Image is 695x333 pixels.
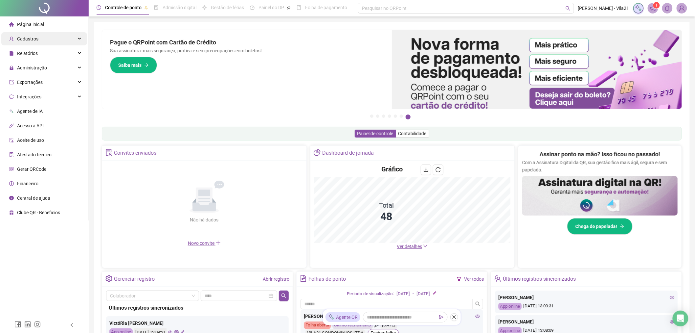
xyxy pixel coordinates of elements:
[9,94,14,99] span: sync
[374,321,379,329] span: send
[114,147,156,159] div: Convites enviados
[110,47,384,54] p: Sua assinatura: mais segurança, prática e sem preocupações com boletos!
[109,320,285,327] div: VictóRia [PERSON_NAME]
[433,291,437,295] span: edit
[17,94,41,99] span: Integrações
[416,291,430,297] div: [DATE]
[656,3,658,8] span: 1
[297,5,301,10] span: book
[394,115,397,118] button: 5
[332,321,373,329] div: Último fechamento
[670,320,674,324] span: eye
[300,275,307,282] span: file-text
[17,80,43,85] span: Exportações
[163,5,196,10] span: Admissão digital
[376,115,379,118] button: 2
[250,5,255,10] span: dashboard
[620,224,624,229] span: arrow-right
[475,301,481,307] span: search
[381,165,403,174] h4: Gráfico
[566,6,571,11] span: search
[174,216,235,223] div: Não há dados
[17,36,38,41] span: Cadastros
[498,303,522,310] div: App online
[70,323,74,327] span: left
[322,147,374,159] div: Dashboard de jornada
[17,65,47,70] span: Administração
[653,2,660,9] sup: 1
[9,22,14,27] span: home
[357,131,393,136] span: Painel de controle
[397,244,428,249] a: Ver detalhes down
[9,65,14,70] span: lock
[305,5,347,10] span: Folha de pagamento
[9,210,14,215] span: gift
[423,244,428,248] span: down
[188,241,221,246] span: Novo convite
[9,181,14,186] span: dollar
[9,123,14,128] span: api
[109,304,286,312] div: Últimos registros sincronizados
[370,115,373,118] button: 1
[475,314,480,319] span: eye
[287,6,291,10] span: pushpin
[392,30,682,109] img: banner%2F096dab35-e1a4-4d07-87c2-cf089f3812bf.png
[457,277,461,281] span: filter
[17,123,44,128] span: Acesso à API
[328,314,335,321] img: sparkle-icon.fc2bf0ac1784a2077858766a79e2daf3.svg
[452,315,457,320] span: close
[423,167,429,172] span: download
[105,5,142,10] span: Controle de ponto
[110,38,384,47] h2: Pague o QRPoint com Cartão de Crédito
[396,291,410,297] div: [DATE]
[380,321,397,329] div: [DATE]
[118,62,142,69] span: Saiba mais
[304,313,480,320] div: [PERSON_NAME]
[24,321,31,328] span: linkedin
[304,321,331,329] div: Folha aberta
[540,150,660,159] h2: Assinar ponto na mão? Isso ficou no passado!
[17,22,44,27] span: Página inicial
[498,318,674,325] div: [PERSON_NAME]
[664,5,670,11] span: bell
[673,311,688,326] div: Open Intercom Messenger
[498,294,674,301] div: [PERSON_NAME]
[575,223,617,230] span: Chega de papelada!
[17,195,50,201] span: Central de ajuda
[144,6,148,10] span: pushpin
[397,244,422,249] span: Ver detalhes
[9,152,14,157] span: solution
[14,321,21,328] span: facebook
[498,303,674,310] div: [DATE] 13:09:31
[144,63,149,67] span: arrow-right
[436,167,441,172] span: reload
[17,210,60,215] span: Clube QR - Beneficios
[347,291,394,297] div: Período de visualização:
[202,5,207,10] span: sun
[9,138,14,142] span: audit
[650,5,656,11] span: notification
[382,115,385,118] button: 3
[114,273,155,285] div: Gerenciar registro
[17,138,44,143] span: Aceite de uso
[398,131,427,136] span: Contabilidade
[522,159,678,173] p: Com a Assinatura Digital da QR, sua gestão fica mais ágil, segura e sem papelada.
[263,276,289,282] a: Abrir registro
[677,3,687,13] img: 1700
[413,291,414,297] div: -
[308,273,346,285] div: Folhas de ponto
[17,166,46,172] span: Gerar QRCode
[17,109,43,114] span: Agente de IA
[9,167,14,171] span: qrcode
[9,196,14,200] span: info-circle
[105,149,112,156] span: solution
[154,5,159,10] span: file-done
[406,115,411,119] button: 7
[522,176,678,216] img: banner%2F02c71560-61a6-44d4-94b9-c8ab97240462.png
[635,5,642,12] img: sparkle-icon.fc2bf0ac1784a2077858766a79e2daf3.svg
[258,5,284,10] span: Painel do DP
[670,295,674,300] span: eye
[400,115,403,118] button: 6
[578,5,629,12] span: [PERSON_NAME] - Vila21
[97,5,101,10] span: clock-circle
